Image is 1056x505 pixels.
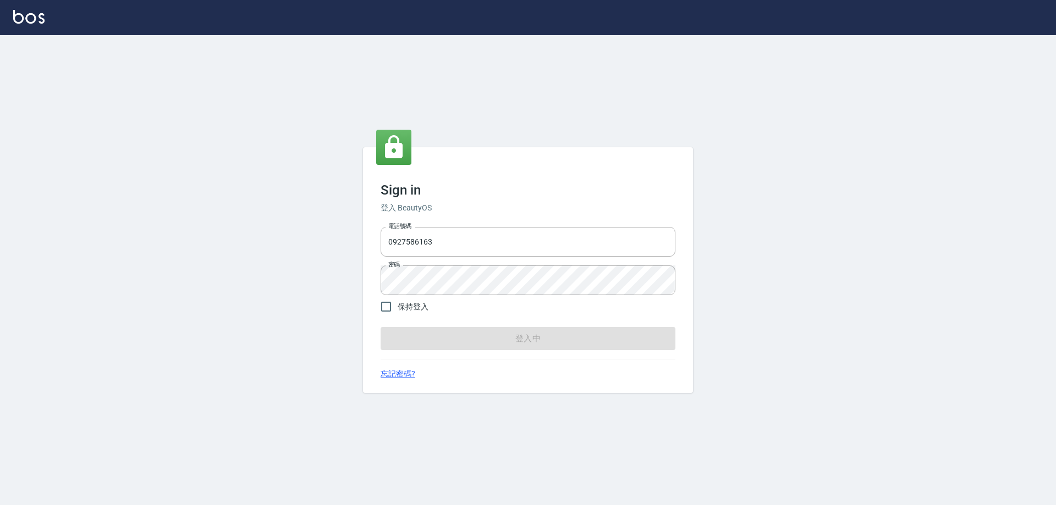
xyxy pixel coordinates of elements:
img: Logo [13,10,45,24]
a: 忘記密碼? [381,368,415,380]
span: 保持登入 [398,301,428,313]
h3: Sign in [381,182,675,198]
label: 電話號碼 [388,222,411,230]
h6: 登入 BeautyOS [381,202,675,214]
label: 密碼 [388,260,400,269]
